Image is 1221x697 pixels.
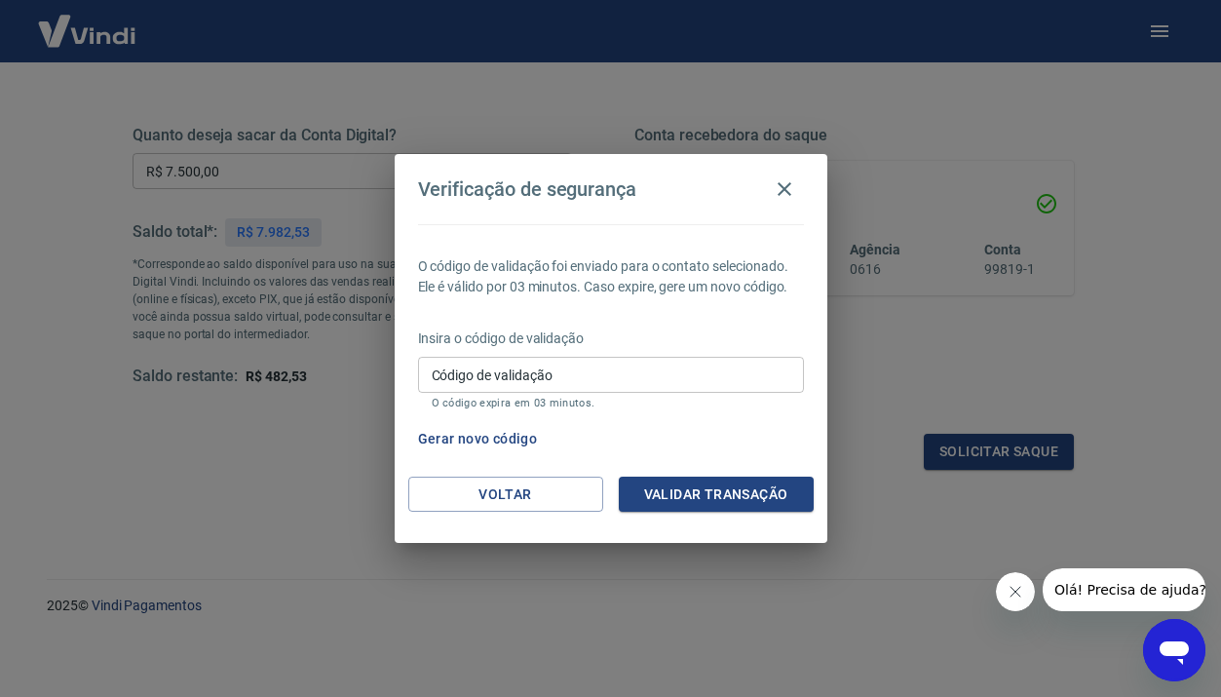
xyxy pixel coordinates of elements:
[418,256,804,297] p: O código de validação foi enviado para o contato selecionado. Ele é válido por 03 minutos. Caso e...
[12,14,164,29] span: Olá! Precisa de ajuda?
[432,397,790,409] p: O código expira em 03 minutos.
[418,329,804,349] p: Insira o código de validação
[1143,619,1205,681] iframe: Botão para abrir a janela de mensagens
[619,477,814,513] button: Validar transação
[410,421,546,457] button: Gerar novo código
[408,477,603,513] button: Voltar
[996,572,1035,611] iframe: Fechar mensagem
[1043,568,1205,611] iframe: Mensagem da empresa
[418,177,637,201] h4: Verificação de segurança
